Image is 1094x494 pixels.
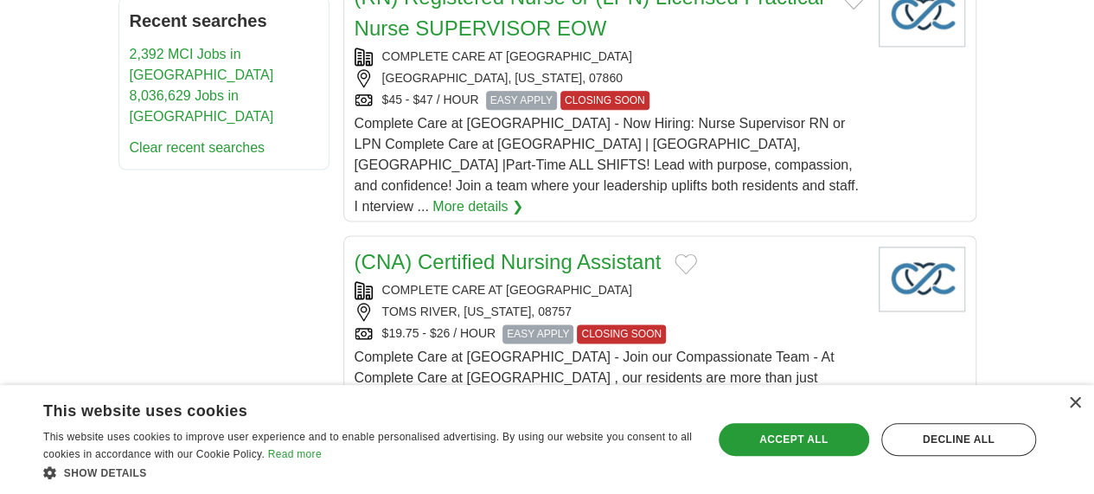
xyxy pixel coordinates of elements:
[879,247,965,311] img: Company logo
[130,140,266,155] a: Clear recent searches
[268,448,322,460] a: Read more, opens a new window
[355,116,859,214] span: Complete Care at [GEOGRAPHIC_DATA] - Now Hiring: Nurse Supervisor RN or LPN Complete Care at [GEO...
[43,464,693,481] div: Show details
[355,281,865,299] div: COMPLETE CARE AT [GEOGRAPHIC_DATA]
[486,91,557,110] span: EASY APPLY
[64,467,147,479] span: Show details
[355,48,865,66] div: COMPLETE CARE AT [GEOGRAPHIC_DATA]
[355,350,848,427] span: Complete Care at [GEOGRAPHIC_DATA] - Join our Compassionate Team - At Complete Care at [GEOGRAPHI...
[432,196,523,217] a: More details ❯
[560,91,649,110] span: CLOSING SOON
[355,250,662,273] a: (CNA) Certified Nursing Assistant
[502,324,573,343] span: EASY APPLY
[43,395,649,421] div: This website uses cookies
[43,431,692,460] span: This website uses cookies to improve user experience and to enable personalised advertising. By u...
[1068,397,1081,410] div: Close
[130,88,274,124] a: 8,036,629 Jobs in [GEOGRAPHIC_DATA]
[881,423,1036,456] div: Decline all
[355,324,865,343] div: $19.75 - $26 / HOUR
[355,303,865,321] div: TOMS RIVER, [US_STATE], 08757
[355,91,865,110] div: $45 - $47 / HOUR
[577,324,666,343] span: CLOSING SOON
[719,423,869,456] div: Accept all
[130,47,274,82] a: 2,392 MCI Jobs in [GEOGRAPHIC_DATA]
[130,8,318,34] h2: Recent searches
[675,253,697,274] button: Add to favorite jobs
[355,69,865,87] div: [GEOGRAPHIC_DATA], [US_STATE], 07860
